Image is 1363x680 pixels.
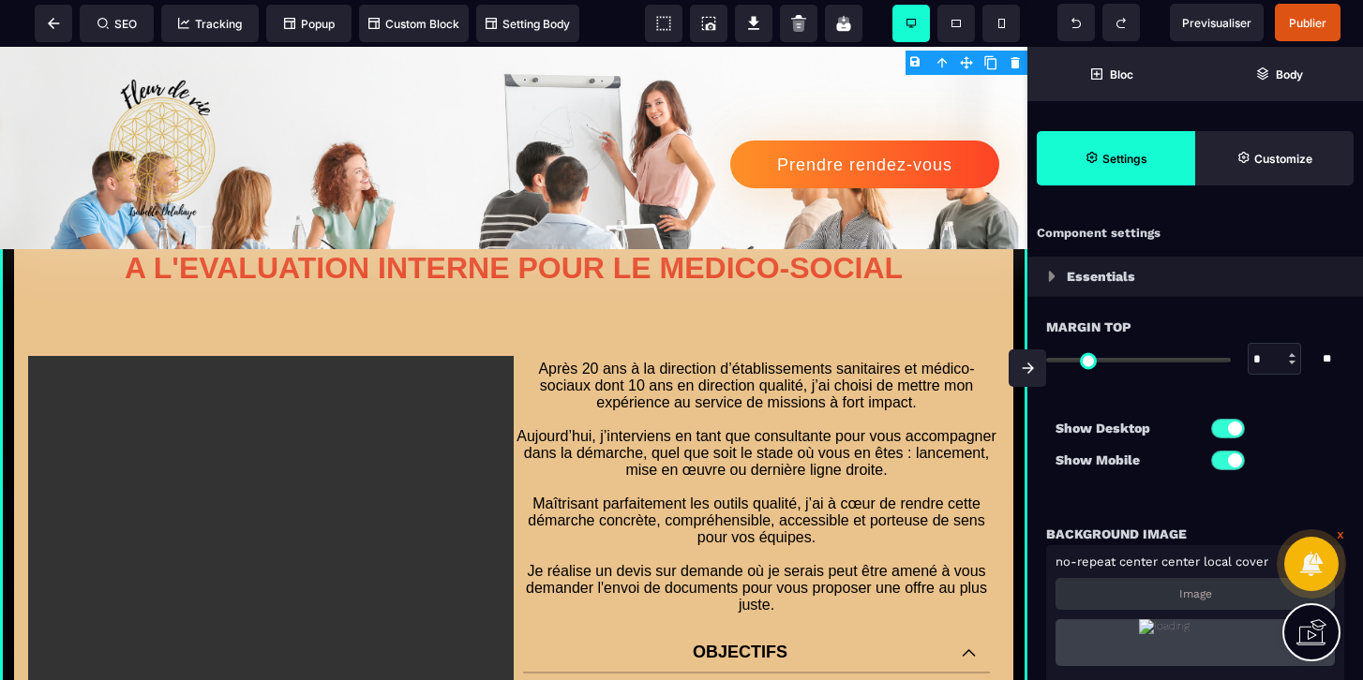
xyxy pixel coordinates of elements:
span: Preview [1170,4,1264,41]
p: Show Desktop [1056,417,1195,439]
span: Custom Block [368,17,459,31]
p: Background Image [1046,523,1187,545]
span: View components [645,5,682,42]
strong: Bloc [1110,67,1133,81]
span: Previsualiser [1182,16,1251,30]
span: Open Layer Manager [1195,47,1363,101]
p: OBJECTIFS [537,596,943,615]
span: Open Style Manager [1195,131,1354,185]
span: cover [1236,554,1268,569]
img: loading [1048,271,1056,282]
p: Essentials [1067,265,1135,288]
text: Après 20 ans à la direction d’établissements sanitaires et médico-sociaux dont 10 ans en directio... [514,309,999,571]
span: Publier [1289,16,1326,30]
span: Popup [284,17,335,31]
strong: Settings [1102,152,1147,166]
span: Setting Body [486,17,570,31]
strong: Customize [1254,152,1312,166]
span: center center [1119,554,1200,569]
img: loading [1139,619,1251,666]
p: Show Mobile [1056,449,1195,471]
button: Prendre rendez-vous [730,94,999,141]
span: no-repeat [1056,554,1116,569]
span: Open Blocks [1027,47,1195,101]
span: Tracking [178,17,242,31]
span: Margin Top [1046,316,1131,338]
span: Settings [1037,131,1195,185]
span: local [1204,554,1232,569]
strong: Body [1276,67,1303,81]
p: Image [1179,587,1212,600]
div: Component settings [1027,215,1363,252]
span: Screenshot [690,5,727,42]
span: SEO [97,17,137,31]
a: x [1337,523,1344,545]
